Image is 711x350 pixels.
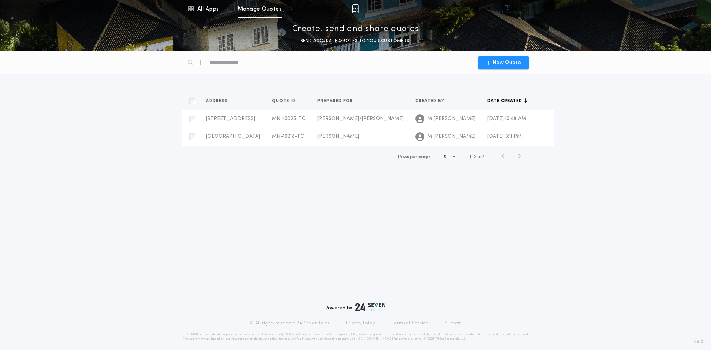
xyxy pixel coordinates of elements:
span: Date created [487,98,524,104]
img: img [352,4,359,13]
span: M [PERSON_NAME] [427,115,475,123]
img: vs-icon [494,5,522,13]
a: Privacy Policy [346,320,375,326]
div: Powered by [326,303,385,311]
span: MN-10018-TC [272,134,304,139]
p: SEND ACCURATE QUOTES TO YOUR CUSTOMERS. [300,37,411,45]
span: Quote ID [272,98,297,104]
span: Created by [415,98,446,104]
span: 3.8.0 [694,339,704,345]
span: [PERSON_NAME]/[PERSON_NAME] [317,116,404,121]
button: 5 [444,151,458,163]
img: logo [355,303,385,311]
button: Date created [487,97,528,105]
span: Prepared for [317,98,354,104]
span: Rows per page: [398,155,431,159]
p: © All rights reserved. 24|Seven Fees [250,320,330,326]
button: Quote ID [272,97,301,105]
p: Create, send and share quotes [292,23,419,35]
span: of 2 [477,154,484,160]
p: DISCLAIMER: This estimate is provided for informational purposes only. 24|Seven Fees, a product o... [182,332,529,341]
h1: 5 [444,153,446,161]
span: Address [206,98,229,104]
button: Address [206,97,233,105]
span: [GEOGRAPHIC_DATA] [206,134,260,139]
span: [DATE] 3:11 PM [487,134,522,139]
span: New Quote [493,59,521,67]
span: 1 [470,155,471,159]
a: [URL][DOMAIN_NAME] [356,337,393,340]
span: [DATE] 10:48 AM [487,116,526,121]
span: [PERSON_NAME] [317,134,359,139]
button: Created by [415,97,450,105]
a: Terms of Service [391,320,428,326]
span: MN-10025-TC [272,116,306,121]
span: M [PERSON_NAME] [427,133,475,140]
button: New Quote [478,56,529,69]
span: [STREET_ADDRESS] [206,116,255,121]
a: Support [445,320,461,326]
span: 2 [474,155,476,159]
